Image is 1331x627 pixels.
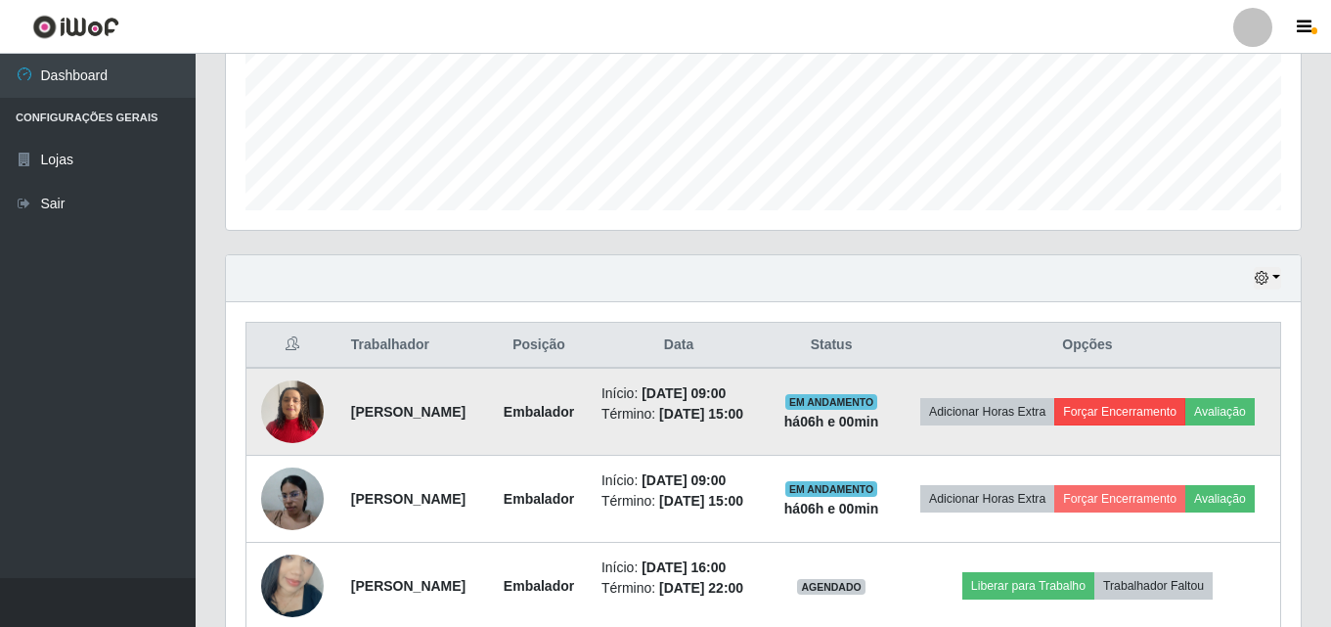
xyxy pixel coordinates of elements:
[601,491,756,512] li: Término:
[962,572,1094,600] button: Liberar para Trabalho
[601,383,756,404] li: Início:
[642,560,726,575] time: [DATE] 16:00
[351,404,466,420] strong: [PERSON_NAME]
[504,491,574,507] strong: Embalador
[1054,485,1185,513] button: Forçar Encerramento
[920,485,1054,513] button: Adicionar Horas Extra
[642,385,726,401] time: [DATE] 09:00
[1185,485,1255,513] button: Avaliação
[261,457,324,540] img: 1751412729925.jpeg
[601,470,756,491] li: Início:
[32,15,119,39] img: CoreUI Logo
[784,414,879,429] strong: há 06 h e 00 min
[920,398,1054,425] button: Adicionar Horas Extra
[601,558,756,578] li: Início:
[601,404,756,425] li: Término:
[351,491,466,507] strong: [PERSON_NAME]
[261,370,324,453] img: 1737135977494.jpeg
[784,501,879,516] strong: há 06 h e 00 min
[659,406,743,422] time: [DATE] 15:00
[1094,572,1213,600] button: Trabalhador Faltou
[590,323,768,369] th: Data
[659,580,743,596] time: [DATE] 22:00
[504,404,574,420] strong: Embalador
[601,578,756,599] li: Término:
[797,579,865,595] span: AGENDADO
[1054,398,1185,425] button: Forçar Encerramento
[351,578,466,594] strong: [PERSON_NAME]
[785,481,878,497] span: EM ANDAMENTO
[504,578,574,594] strong: Embalador
[339,323,488,369] th: Trabalhador
[785,394,878,410] span: EM ANDAMENTO
[659,493,743,509] time: [DATE] 15:00
[1185,398,1255,425] button: Avaliação
[895,323,1281,369] th: Opções
[488,323,590,369] th: Posição
[768,323,895,369] th: Status
[642,472,726,488] time: [DATE] 09:00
